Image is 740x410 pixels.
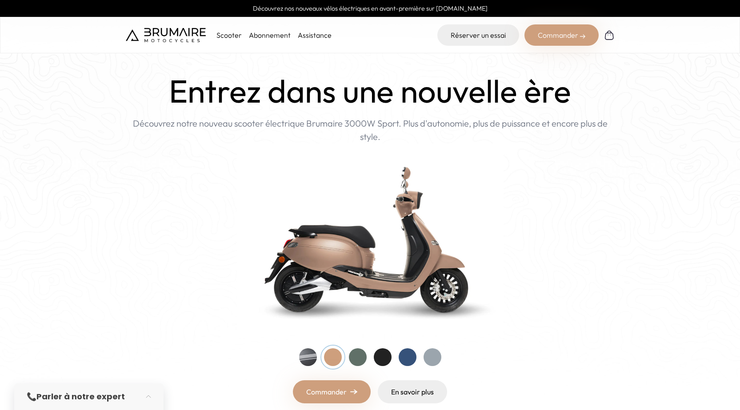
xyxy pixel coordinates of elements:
p: Scooter [216,30,242,40]
p: Découvrez notre nouveau scooter électrique Brumaire 3000W Sport. Plus d'autonomie, plus de puissa... [126,117,615,143]
div: Commander [524,24,599,46]
img: right-arrow-2.png [580,34,585,39]
a: Réserver un essai [437,24,519,46]
iframe: Gorgias live chat messenger [696,368,731,401]
img: Panier [604,30,615,40]
a: Assistance [298,31,332,40]
a: En savoir plus [378,380,447,403]
a: Commander [293,380,371,403]
a: Abonnement [249,31,291,40]
h1: Entrez dans une nouvelle ère [169,73,571,110]
img: Brumaire Motocycles [126,28,206,42]
img: right-arrow.png [350,389,357,394]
